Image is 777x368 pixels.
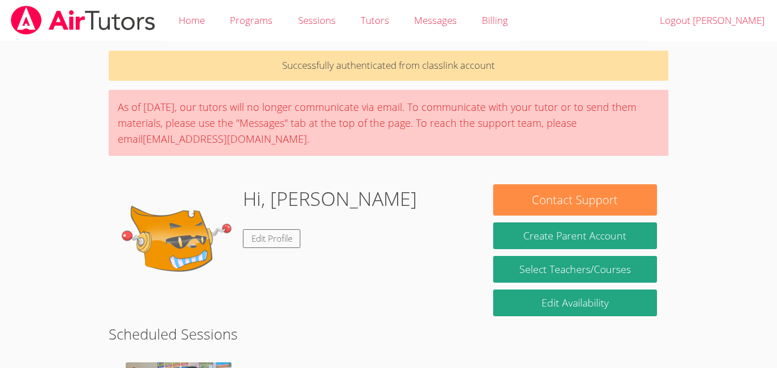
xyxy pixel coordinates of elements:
[493,290,657,316] a: Edit Availability
[493,256,657,283] a: Select Teachers/Courses
[109,323,668,345] h2: Scheduled Sessions
[493,222,657,249] button: Create Parent Account
[120,184,234,298] img: default.png
[10,6,156,35] img: airtutors_banner-c4298cdbf04f3fff15de1276eac7730deb9818008684d7c2e4769d2f7ddbe033.png
[414,14,457,27] span: Messages
[493,184,657,216] button: Contact Support
[243,229,301,248] a: Edit Profile
[109,51,668,81] p: Successfully authenticated from classlink account
[243,184,417,213] h1: Hi, [PERSON_NAME]
[109,90,668,156] div: As of [DATE], our tutors will no longer communicate via email. To communicate with your tutor or ...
